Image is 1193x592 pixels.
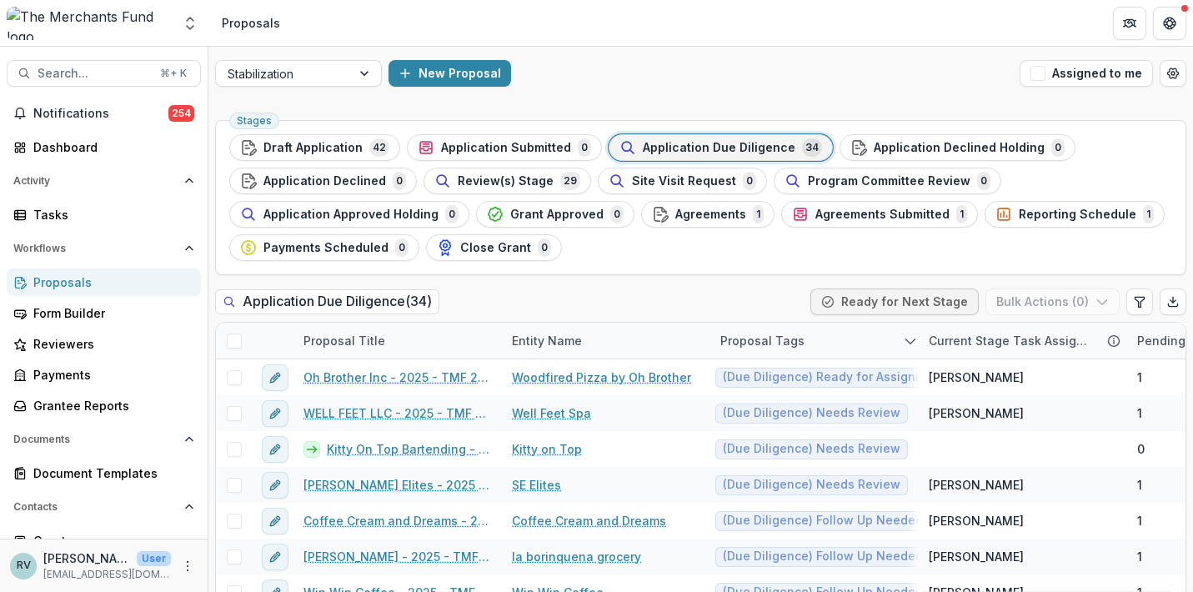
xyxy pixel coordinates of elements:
nav: breadcrumb [215,11,287,35]
span: 1 [1137,404,1142,422]
button: Close Grant0 [426,234,562,261]
span: 29 [560,172,580,190]
a: Reviewers [7,330,201,358]
button: Draft Application42 [229,134,400,161]
div: Dashboard [33,138,188,156]
div: Proposal Tags [710,323,919,359]
button: More [178,556,198,576]
div: Tasks [33,206,188,223]
div: Reviewers [33,335,188,353]
button: Site Visit Request0 [598,168,767,194]
a: Coffee Cream and Dreams - 2025 - TMF 2025 Stabilization Grant Program [303,512,492,529]
span: Close Grant [460,241,531,255]
span: 0 [1137,440,1145,458]
div: Grantees [33,532,188,549]
div: Proposal Tags [710,332,815,349]
span: Agreements [675,208,746,222]
span: 0 [578,138,591,157]
div: Entity Name [502,323,710,359]
span: 1 [1137,369,1142,386]
span: Activity [13,175,178,187]
div: Rachael Viscidy [17,560,31,571]
span: 0 [395,238,409,257]
div: Current Stage Task Assignees [919,332,1100,349]
button: New Proposal [388,60,511,87]
a: [PERSON_NAME] Elites - 2025 - TMF 2025 Stabilization Grant Program [303,476,492,494]
span: Program Committee Review [808,174,970,188]
span: 1 [956,205,967,223]
span: Site Visit Request [632,174,736,188]
div: Document Templates [33,464,188,482]
span: 1 [1137,548,1142,565]
span: 1 [753,205,764,223]
button: Notifications254 [7,100,201,127]
button: Get Help [1153,7,1186,40]
a: Well Feet Spa [512,404,591,422]
div: Entity Name [502,332,592,349]
button: Open Workflows [7,235,201,262]
a: Kitty on Top [512,440,582,458]
span: Documents [13,434,178,445]
button: Agreements1 [641,201,774,228]
div: Form Builder [33,304,188,322]
button: Reporting Schedule1 [985,201,1165,228]
button: edit [262,508,288,534]
span: 0 [743,172,756,190]
button: Open table manager [1160,60,1186,87]
button: Bulk Actions (0) [985,288,1120,315]
span: [PERSON_NAME] [929,548,1024,565]
button: Open Contacts [7,494,201,520]
span: Notifications [33,107,168,121]
button: edit [262,436,288,463]
span: Stages [237,115,272,127]
span: Draft Application [263,141,363,155]
span: Reporting Schedule [1019,208,1136,222]
button: Partners [1113,7,1146,40]
span: 0 [1051,138,1065,157]
button: Review(s) Stage29 [424,168,591,194]
div: Proposal Title [293,332,395,349]
div: Current Stage Task Assignees [919,323,1127,359]
button: Program Committee Review0 [774,168,1001,194]
button: Agreements Submitted1 [781,201,978,228]
a: Coffee Cream and Dreams [512,512,666,529]
span: Review(s) Stage [458,174,554,188]
a: Document Templates [7,459,201,487]
button: Edit table settings [1126,288,1153,315]
a: Woodfired Pizza by Oh Brother [512,369,691,386]
span: 1 [1143,205,1154,223]
button: Ready for Next Stage [810,288,979,315]
a: Proposals [7,268,201,296]
a: Kitty On Top Bartending - 2025 - TMF 2025 Stabilization Grant Program [327,440,492,458]
span: Grant Approved [510,208,604,222]
button: Application Submitted0 [407,134,602,161]
p: User [137,551,171,566]
span: Workflows [13,243,178,254]
a: Oh Brother Inc - 2025 - TMF 2025 Stabilization Grant Program [303,369,492,386]
a: Tasks [7,201,201,228]
span: 1 [1137,476,1142,494]
span: 0 [393,172,406,190]
p: [EMAIL_ADDRESS][DOMAIN_NAME] [43,567,171,582]
span: Search... [38,67,150,81]
span: 0 [538,238,551,257]
button: Application Declined Holding0 [840,134,1075,161]
button: Open entity switcher [178,7,202,40]
span: Contacts [13,501,178,513]
div: Proposal Title [293,323,502,359]
a: la borinquena grocery [512,548,641,565]
a: Grantee Reports [7,392,201,419]
button: edit [262,400,288,427]
button: Application Declined0 [229,168,417,194]
img: The Merchants Fund logo [7,7,172,40]
span: Application Declined [263,174,386,188]
svg: sorted descending [904,334,917,348]
button: Application Approved Holding0 [229,201,469,228]
span: 42 [369,138,389,157]
div: Proposals [33,273,188,291]
span: [PERSON_NAME] [929,512,1024,529]
h2: Application Due Diligence ( 34 ) [215,289,439,314]
button: Export table data [1160,288,1186,315]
